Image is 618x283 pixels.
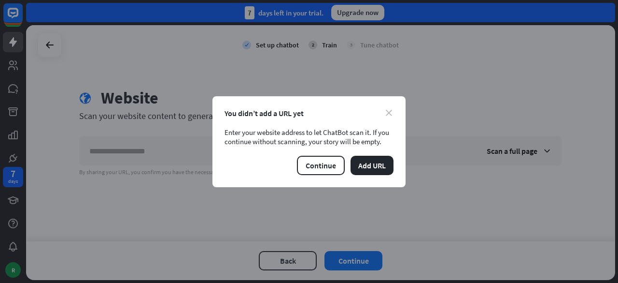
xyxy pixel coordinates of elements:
[225,108,393,118] div: You didn’t add a URL yet
[351,156,393,175] button: Add URL
[386,110,392,116] i: close
[225,128,393,146] div: Enter your website address to let ChatBot scan it. If you continue without scanning, your story w...
[8,4,37,33] button: Open LiveChat chat widget
[297,156,345,175] button: Continue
